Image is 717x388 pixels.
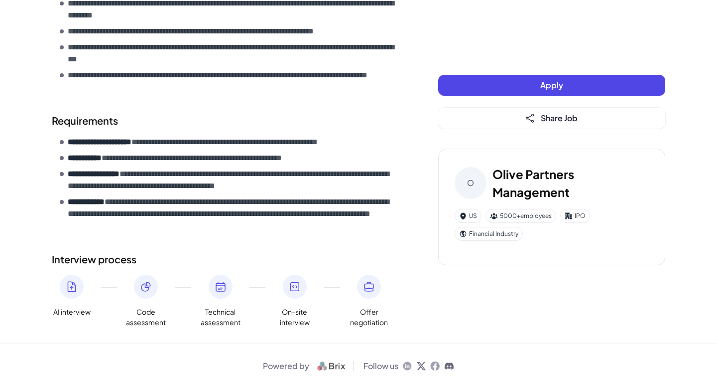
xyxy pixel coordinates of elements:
[52,113,398,128] h2: Requirements
[349,307,389,328] span: Offer negotiation
[313,360,350,372] img: logo
[438,75,665,96] button: Apply
[263,360,309,372] span: Powered by
[492,165,649,201] h3: Olive Partners Management
[201,307,240,328] span: Technical assessment
[53,307,91,317] span: AI interview
[455,167,486,199] div: O
[485,209,556,223] div: 5000+ employees
[455,209,481,223] div: US
[541,113,578,123] span: Share Job
[540,80,563,90] span: Apply
[363,360,398,372] span: Follow us
[455,227,523,241] div: Financial Industry
[126,307,166,328] span: Code assessment
[560,209,590,223] div: IPO
[275,307,315,328] span: On-site interview
[438,108,665,129] button: Share Job
[52,252,398,267] h2: Interview process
